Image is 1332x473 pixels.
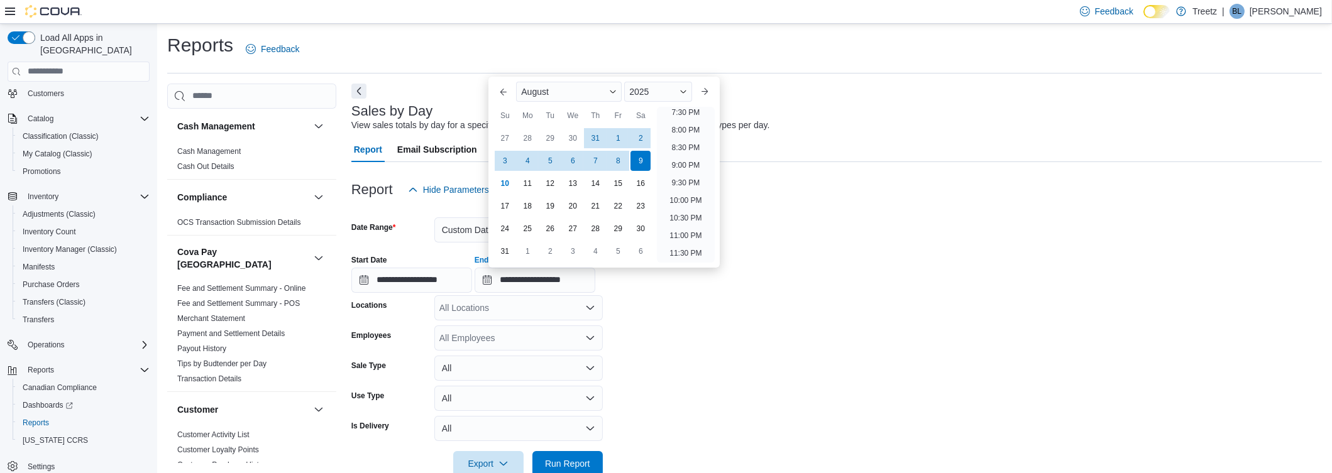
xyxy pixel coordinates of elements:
button: Reports [13,414,155,432]
span: Catalog [28,114,53,124]
button: Next [351,84,366,99]
div: day-31 [495,241,515,261]
span: Fee and Settlement Summary - POS [177,298,300,308]
span: Feedback [1095,5,1133,18]
label: Locations [351,300,387,310]
span: Email Subscription [397,137,477,162]
div: day-23 [630,196,651,216]
button: Open list of options [585,303,595,313]
button: Cash Management [177,120,309,133]
span: Cash Management [177,146,241,156]
button: Customer [311,402,326,417]
button: All [434,386,603,411]
div: day-21 [585,196,605,216]
span: Inventory [28,192,58,202]
label: Date Range [351,222,396,232]
button: Compliance [311,190,326,205]
span: Catalog [23,111,150,126]
span: Manifests [18,259,150,275]
div: day-25 [517,219,537,239]
span: Cash Out Details [177,161,234,171]
a: Inventory Manager (Classic) [18,242,122,257]
label: Start Date [351,255,387,265]
span: Manifests [23,262,55,272]
li: 10:30 PM [664,210,707,226]
button: Customer [177,403,309,416]
a: Fee and Settlement Summary - Online [177,284,306,293]
button: Previous Month [493,82,514,102]
span: Operations [28,340,65,350]
h3: Compliance [177,191,227,204]
h3: Sales by Day [351,104,433,119]
div: day-19 [540,196,560,216]
div: Compliance [167,215,336,235]
div: day-20 [563,196,583,216]
a: Inventory Count [18,224,81,239]
a: Customer Loyalty Points [177,445,259,454]
div: August, 2025 [493,127,652,263]
span: 2025 [629,87,649,97]
span: [US_STATE] CCRS [23,435,88,445]
div: day-3 [563,241,583,261]
button: Operations [3,336,155,354]
button: Custom Date [434,217,603,242]
div: day-1 [608,128,628,148]
a: Adjustments (Classic) [18,207,101,222]
li: 8:30 PM [667,140,705,155]
span: Payment and Settlement Details [177,329,285,339]
a: OCS Transaction Submission Details [177,218,301,227]
div: day-27 [563,219,583,239]
div: day-2 [540,241,560,261]
div: We [563,106,583,126]
div: Su [495,106,515,126]
span: BL [1233,4,1242,19]
div: day-18 [517,196,537,216]
span: Adjustments (Classic) [18,207,150,222]
div: day-14 [585,173,605,193]
div: day-17 [495,196,515,216]
span: Reports [23,418,49,428]
label: Sale Type [351,361,386,371]
h3: Report [351,182,393,197]
div: Mo [517,106,537,126]
span: Payout History [177,344,226,354]
div: day-5 [540,151,560,171]
a: Payout History [177,344,226,353]
span: Tips by Budtender per Day [177,359,267,369]
label: End Date [475,255,507,265]
button: Inventory Count [13,223,155,241]
span: Dashboards [18,398,150,413]
span: Customer Purchase History [177,460,270,470]
div: day-22 [608,196,628,216]
div: day-2 [630,128,651,148]
div: day-6 [630,241,651,261]
span: Run Report [545,457,590,470]
div: Sa [630,106,651,126]
span: Reports [23,362,150,378]
div: day-28 [517,128,537,148]
a: [US_STATE] CCRS [18,433,93,448]
div: day-13 [563,173,583,193]
span: Washington CCRS [18,433,150,448]
div: day-12 [540,173,560,193]
a: Classification (Classic) [18,129,104,144]
div: day-3 [495,151,515,171]
a: Feedback [241,36,304,62]
h3: Customer [177,403,218,416]
span: Classification (Classic) [23,131,99,141]
span: Purchase Orders [18,277,150,292]
h3: Cova Pay [GEOGRAPHIC_DATA] [177,246,309,271]
div: View sales totals by day for a specified date range. Details include payment methods and tax type... [351,119,770,132]
span: Operations [23,337,150,352]
div: day-16 [630,173,651,193]
span: Reports [28,365,54,375]
a: My Catalog (Classic) [18,146,97,161]
button: Manifests [13,258,155,276]
button: Catalog [23,111,58,126]
input: Press the down key to enter a popover containing a calendar. Press the escape key to close the po... [475,268,595,293]
button: Reports [23,362,59,378]
a: Transaction Details [177,374,241,383]
span: Inventory Manager (Classic) [23,244,117,254]
span: Customers [28,89,64,99]
a: Canadian Compliance [18,380,102,395]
